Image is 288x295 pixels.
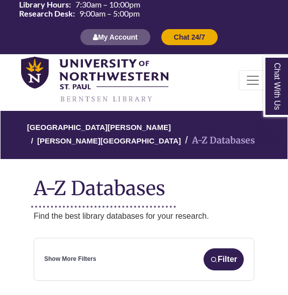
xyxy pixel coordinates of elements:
[34,169,254,200] h1: A-Z Databases
[253,123,285,137] a: Back to Top
[181,133,255,148] li: A-Z Databases
[27,121,171,131] a: [GEOGRAPHIC_DATA][PERSON_NAME]
[44,254,96,264] a: Show More Filters
[161,33,218,41] a: Chat 24/7
[79,10,140,18] span: 9:00am – 5:00pm
[161,29,218,46] button: Chat 24/7
[21,57,168,103] img: library_home
[15,9,75,18] th: Research Desk:
[34,210,254,223] p: Find the best library databases for your research.
[80,33,151,41] a: My Account
[80,29,151,46] button: My Account
[34,111,254,159] nav: breadcrumb
[239,70,267,90] button: Toggle navigation
[75,1,140,9] span: 7:30am – 10:00pm
[204,248,244,270] button: Filter
[37,135,181,145] a: [PERSON_NAME][GEOGRAPHIC_DATA]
